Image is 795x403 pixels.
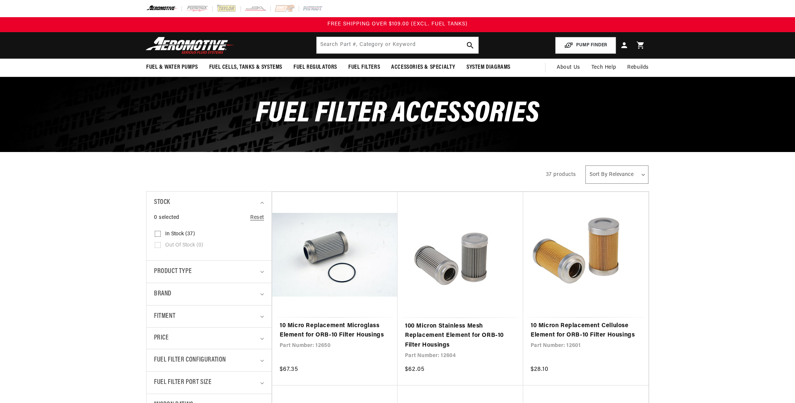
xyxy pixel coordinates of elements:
summary: Fuel Filter Port Size (0 selected) [154,372,264,394]
img: Aeromotive [144,37,237,54]
button: search button [462,37,478,53]
span: In stock (37) [165,231,195,238]
span: Price [154,333,169,343]
span: Stock [154,197,170,208]
span: Brand [154,289,172,300]
span: Fuel & Water Pumps [146,63,198,71]
button: PUMP FINDER [555,37,616,54]
summary: Fuel Regulators [288,59,343,76]
span: Fuel Regulators [293,63,337,71]
span: 0 selected [154,214,179,222]
span: System Diagrams [466,63,510,71]
summary: System Diagrams [461,59,516,76]
summary: Fuel Filter Configuration (0 selected) [154,349,264,371]
span: Product type [154,266,192,277]
input: Search by Part Number, Category or Keyword [317,37,478,53]
span: Accessories & Specialty [391,63,455,71]
span: Tech Help [591,63,616,72]
summary: Fuel Cells, Tanks & Systems [204,59,288,76]
span: 37 products [546,172,576,177]
span: About Us [557,65,580,70]
summary: Accessories & Specialty [386,59,461,76]
a: Reset [250,214,264,222]
a: 10 Micron Replacement Cellulose Element for ORB-10 Filter Housings [531,321,641,340]
span: Fuel Cells, Tanks & Systems [209,63,282,71]
span: Rebuilds [627,63,649,72]
span: Fitment [154,311,175,322]
summary: Tech Help [586,59,622,77]
a: 100 Micron Stainless Mesh Replacement Element for ORB-10 Filter Housings [405,322,516,350]
summary: Price [154,328,264,349]
a: 10 Micro Replacement Microglass Element for ORB-10 Filter Housings [280,321,390,340]
span: FREE SHIPPING OVER $109.00 (EXCL. FUEL TANKS) [327,21,468,27]
span: Fuel Filter Port Size [154,377,212,388]
a: About Us [551,59,586,77]
span: Out of stock (0) [165,242,203,249]
summary: Fuel Filters [343,59,386,76]
summary: Product type (0 selected) [154,261,264,283]
summary: Stock (0 selected) [154,192,264,214]
span: Fuel Filters [348,63,380,71]
summary: Fuel & Water Pumps [141,59,204,76]
span: Fuel Filter Configuration [154,355,226,366]
summary: Fitment (0 selected) [154,306,264,328]
summary: Rebuilds [622,59,654,77]
span: Fuel Filter Accessories [256,99,540,129]
summary: Brand (0 selected) [154,283,264,305]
